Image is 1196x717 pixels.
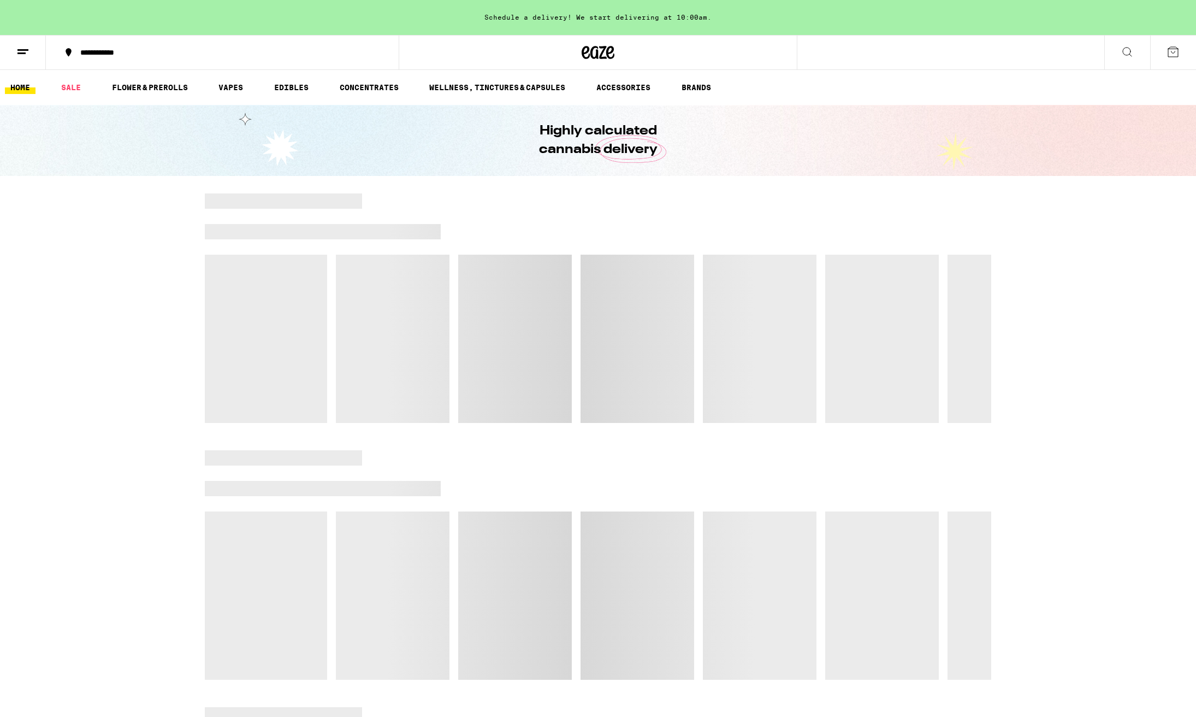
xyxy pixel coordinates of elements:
a: BRANDS [676,81,717,94]
a: SALE [56,81,86,94]
a: WELLNESS, TINCTURES & CAPSULES [424,81,571,94]
a: ACCESSORIES [591,81,656,94]
h1: Highly calculated cannabis delivery [508,122,688,159]
a: FLOWER & PREROLLS [106,81,193,94]
a: CONCENTRATES [334,81,404,94]
a: VAPES [213,81,248,94]
a: EDIBLES [269,81,314,94]
a: HOME [5,81,35,94]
